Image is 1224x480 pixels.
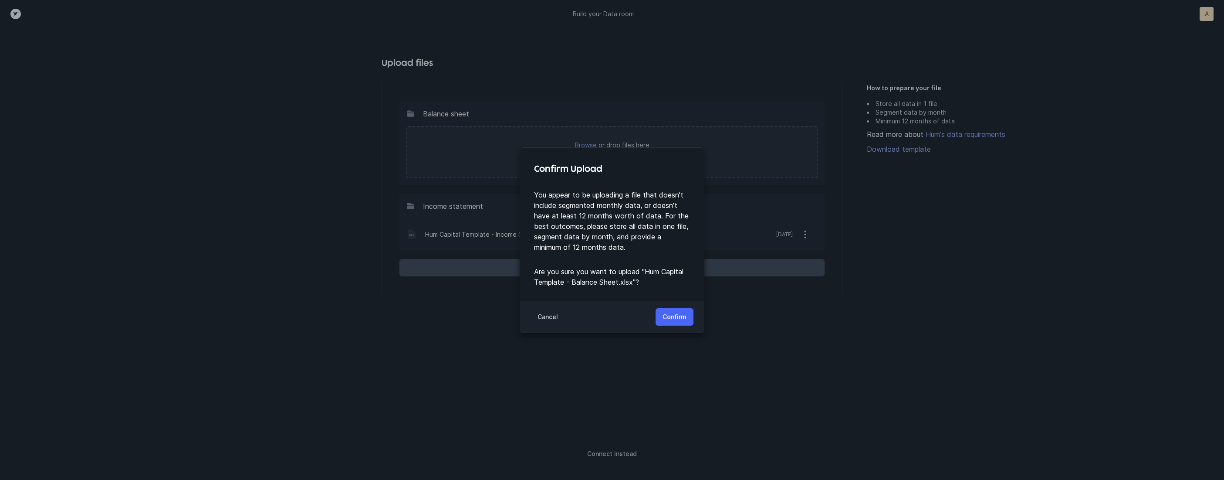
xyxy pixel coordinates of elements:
[531,308,565,326] button: Cancel
[663,312,686,322] p: Confirm
[538,312,558,322] p: Cancel
[534,162,690,176] h4: Confirm Upload
[534,266,690,287] p: Are you sure you want to upload " Hum Capital Template - Balance Sheet.xlsx "?
[534,190,690,252] p: You appear to be uploading a file that doesn't include segmented monthly data, or doesn't have at...
[656,308,693,326] button: Confirm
